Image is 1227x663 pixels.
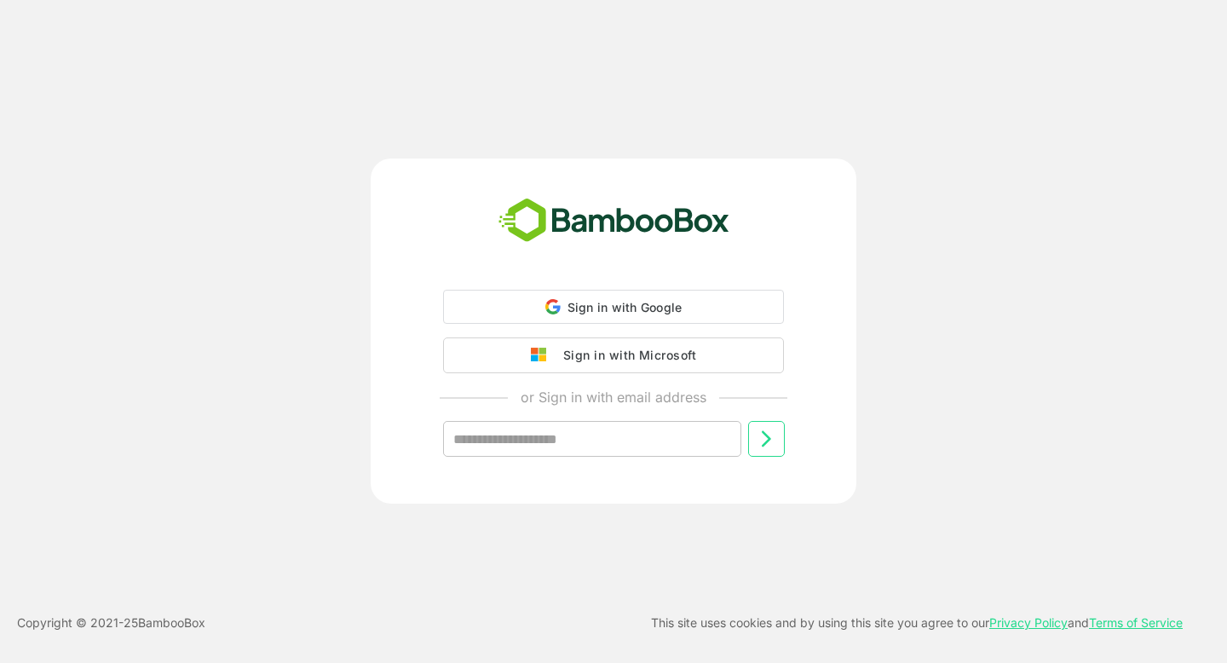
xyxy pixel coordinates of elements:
[531,348,555,363] img: google
[443,337,784,373] button: Sign in with Microsoft
[521,387,706,407] p: or Sign in with email address
[651,613,1183,633] p: This site uses cookies and by using this site you agree to our and
[17,613,205,633] p: Copyright © 2021- 25 BambooBox
[443,290,784,324] div: Sign in with Google
[1089,615,1183,630] a: Terms of Service
[989,615,1068,630] a: Privacy Policy
[489,193,739,249] img: bamboobox
[567,300,683,314] span: Sign in with Google
[555,344,696,366] div: Sign in with Microsoft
